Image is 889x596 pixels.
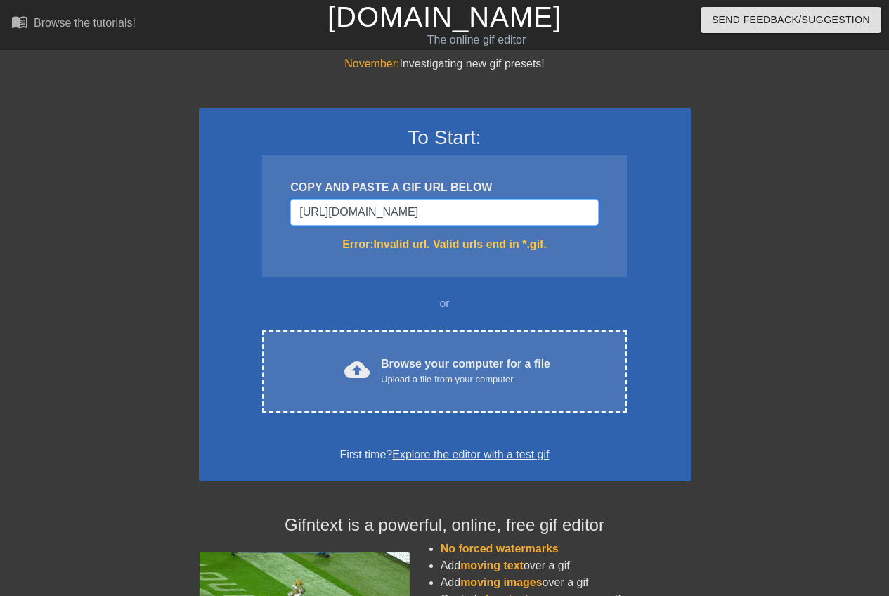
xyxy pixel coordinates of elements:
[460,559,524,571] span: moving text
[701,7,881,33] button: Send Feedback/Suggestion
[304,32,650,48] div: The online gif editor
[344,357,370,382] span: cloud_upload
[34,17,136,29] div: Browse the tutorials!
[290,236,598,253] div: Error: Invalid url. Valid urls end in *.gif.
[11,13,136,35] a: Browse the tutorials!
[290,199,598,226] input: Username
[344,58,399,70] span: November:
[199,56,691,72] div: Investigating new gif presets!
[327,1,562,32] a: [DOMAIN_NAME]
[217,126,673,150] h3: To Start:
[217,446,673,463] div: First time?
[11,13,28,30] span: menu_book
[712,11,870,29] span: Send Feedback/Suggestion
[460,576,542,588] span: moving images
[290,179,598,196] div: COPY AND PASTE A GIF URL BELOW
[235,295,654,312] div: or
[441,543,559,555] span: No forced watermarks
[381,356,550,387] div: Browse your computer for a file
[441,557,691,574] li: Add over a gif
[441,574,691,591] li: Add over a gif
[199,515,691,536] h4: Gifntext is a powerful, online, free gif editor
[381,372,550,387] div: Upload a file from your computer
[392,448,549,460] a: Explore the editor with a test gif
